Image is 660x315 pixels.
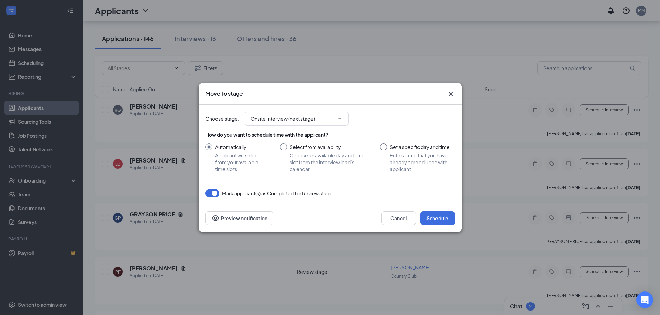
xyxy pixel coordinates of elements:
[447,90,455,98] svg: Cross
[636,291,653,308] div: Open Intercom Messenger
[205,115,239,122] span: Choose stage :
[211,214,220,222] svg: Eye
[205,131,455,138] div: How do you want to schedule time with the applicant?
[420,211,455,225] button: Schedule
[205,90,243,98] h3: Move to stage
[337,116,343,121] svg: ChevronDown
[205,211,273,225] button: Preview notificationEye
[222,189,333,197] span: Mark applicant(s) as Completed for Review stage
[381,211,416,225] button: Cancel
[447,90,455,98] button: Close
